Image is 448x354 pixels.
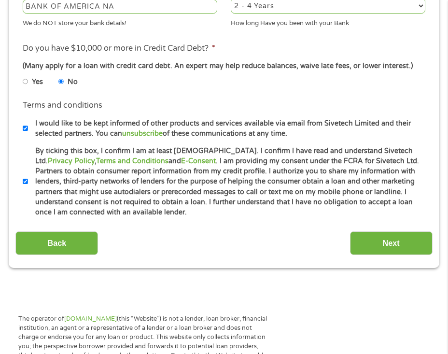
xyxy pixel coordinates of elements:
[28,146,430,218] label: By ticking this box, I confirm I am at least [DEMOGRAPHIC_DATA]. I confirm I have read and unders...
[68,77,78,87] label: No
[48,157,95,165] a: Privacy Policy
[64,315,117,323] a: [DOMAIN_NAME]
[23,100,102,111] label: Terms and conditions
[96,157,168,165] a: Terms and Conditions
[23,61,425,71] div: (Many apply for a loan with credit card debt. An expert may help reduce balances, waive late fees...
[23,15,217,28] div: We do NOT store your bank details!
[15,231,98,255] input: Back
[28,118,430,139] label: I would like to be kept informed of other products and services available via email from Sivetech...
[32,77,43,87] label: Yes
[23,43,215,54] label: Do you have $10,000 or more in Credit Card Debt?
[231,15,425,28] div: How long Have you been with your Bank
[181,157,216,165] a: E-Consent
[122,129,163,138] a: unsubscribe
[350,231,433,255] input: Next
